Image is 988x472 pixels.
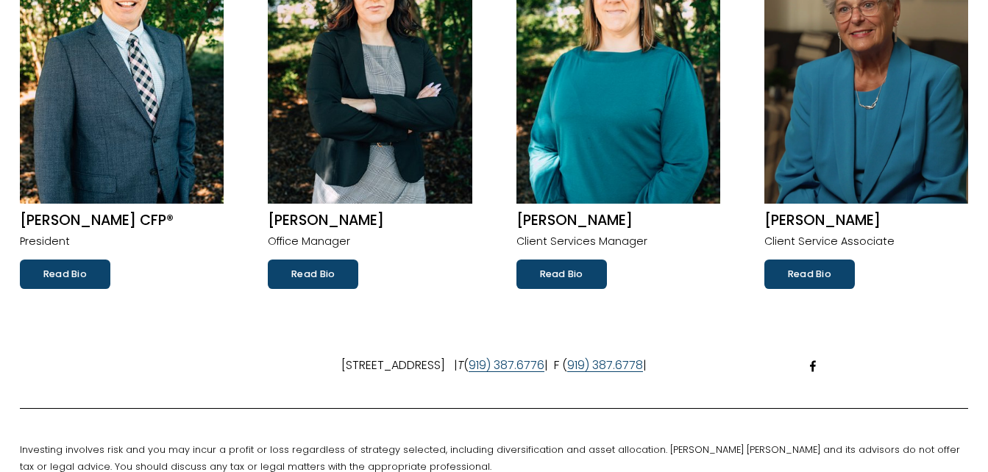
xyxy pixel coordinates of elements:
a: Read Bio [20,260,110,289]
a: Read Bio [516,260,607,289]
p: Office Manager [268,232,472,251]
h2: [PERSON_NAME] [268,212,472,230]
a: 919) 387.6776 [469,355,544,376]
a: Read Bio [268,260,358,289]
a: 919) 387.6778 [567,355,643,376]
a: Read Bio [764,260,855,289]
h2: [PERSON_NAME] [764,212,968,230]
p: [STREET_ADDRESS] | ( | F ( | [20,355,968,376]
p: Client Service Associate [764,232,968,251]
h2: [PERSON_NAME] [516,212,720,230]
a: Facebook [807,360,819,372]
h2: [PERSON_NAME] CFP® [20,212,224,230]
p: Client Services Manager [516,232,720,251]
p: President [20,232,224,251]
em: T [458,357,463,373]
